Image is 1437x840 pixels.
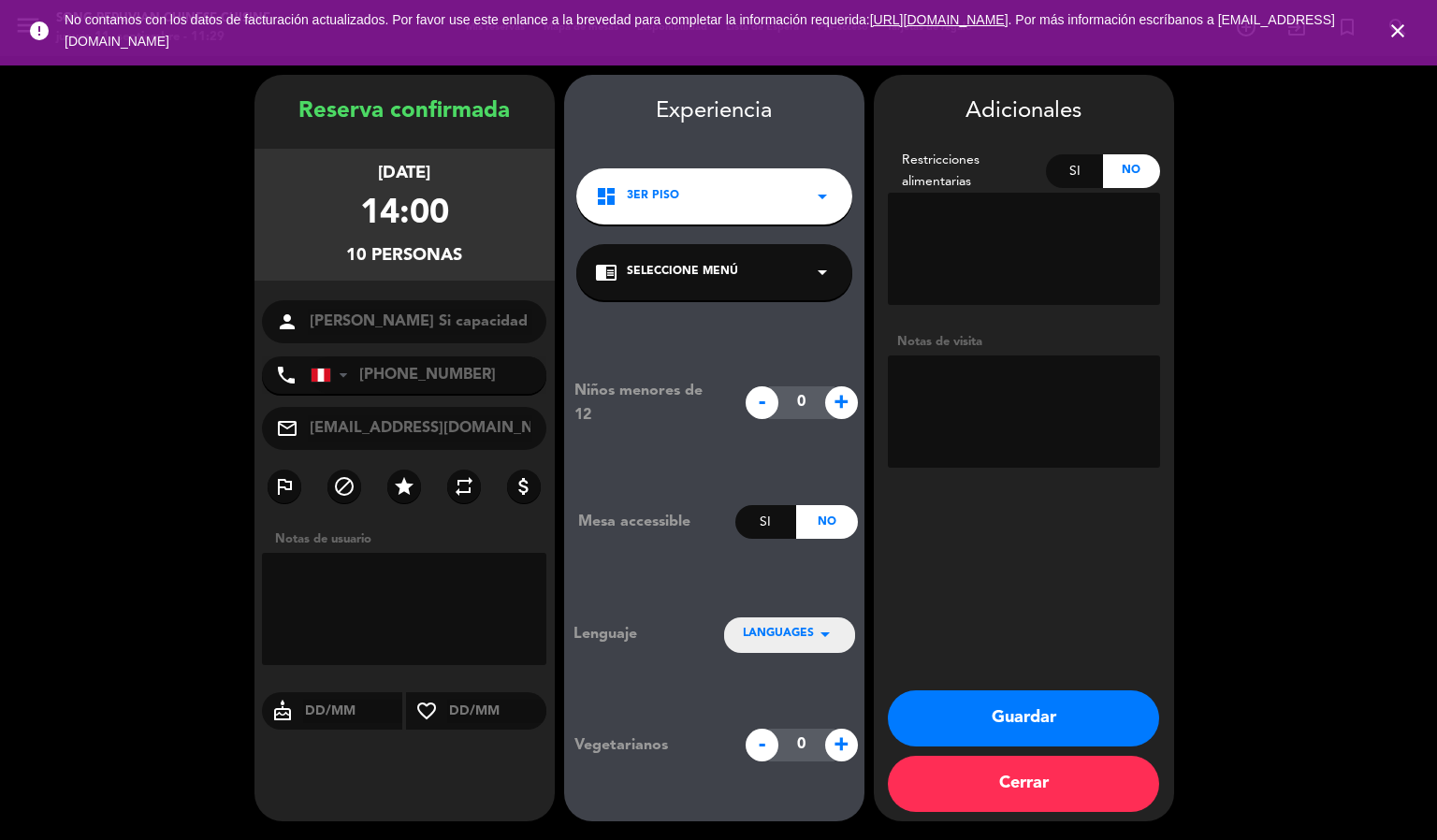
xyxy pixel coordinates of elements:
[406,700,447,722] i: favorite_border
[276,311,298,333] i: person
[888,332,1160,352] div: Notas de visita
[746,386,778,419] span: -
[276,417,298,440] i: mail_outline
[811,261,834,283] i: arrow_drop_down
[595,261,617,283] i: chrome_reader_mode
[564,94,864,130] div: Experiencia
[746,729,778,761] span: -
[627,187,679,206] span: 3er piso
[814,623,836,645] i: arrow_drop_down
[560,379,735,427] div: Niños menores de 12
[564,510,735,534] div: Mesa accessible
[796,505,857,539] div: No
[1103,154,1160,188] div: No
[346,242,462,269] div: 10 personas
[447,700,547,723] input: DD/MM
[262,700,303,722] i: cake
[595,185,617,208] i: dashboard
[735,505,796,539] div: Si
[1386,20,1409,42] i: close
[65,12,1335,49] a: . Por más información escríbanos a [EMAIL_ADDRESS][DOMAIN_NAME]
[65,12,1335,49] span: No contamos con los datos de facturación actualizados. Por favor use este enlance a la brevedad p...
[333,475,356,498] i: block
[378,160,430,187] div: [DATE]
[825,386,858,419] span: +
[453,475,475,498] i: repeat
[811,185,834,208] i: arrow_drop_down
[870,12,1009,27] a: [URL][DOMAIN_NAME]
[743,625,814,644] span: LANGUAGES
[303,700,403,723] input: DD/MM
[888,756,1159,812] button: Cerrar
[513,475,535,498] i: attach_money
[825,729,858,761] span: +
[273,475,296,498] i: outlined_flag
[393,475,415,498] i: star
[888,150,1047,193] div: Restricciones alimentarias
[560,733,735,758] div: Vegetarianos
[627,263,738,282] span: Seleccione Menú
[1046,154,1103,188] div: Si
[28,20,51,42] i: error
[254,94,555,130] div: Reserva confirmada
[360,187,449,242] div: 14:00
[573,622,693,646] div: Lenguaje
[888,690,1159,746] button: Guardar
[888,94,1160,130] div: Adicionales
[266,529,555,549] div: Notas de usuario
[275,364,298,386] i: phone
[312,357,355,393] div: Peru (Perú): +51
